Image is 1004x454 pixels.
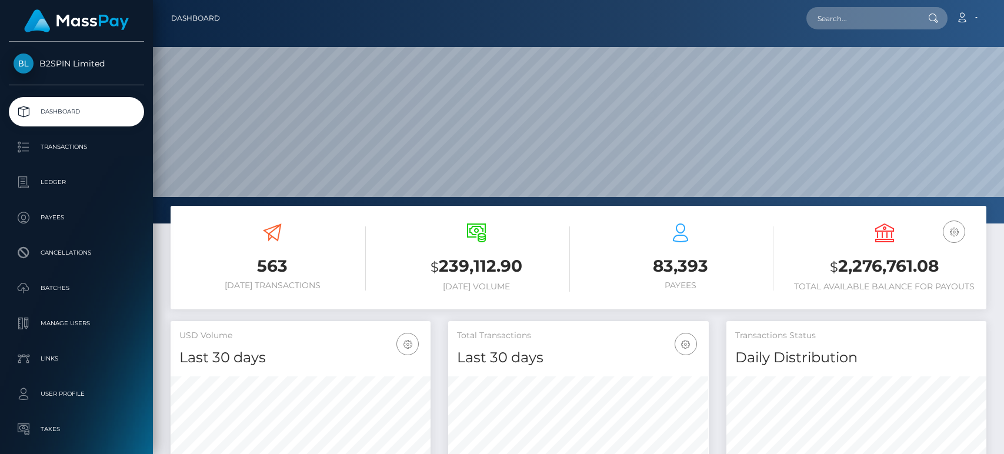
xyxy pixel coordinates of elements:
[383,255,570,279] h3: 239,112.90
[14,209,139,226] p: Payees
[9,58,144,69] span: B2SPIN Limited
[14,279,139,297] p: Batches
[806,7,917,29] input: Search...
[735,348,978,368] h4: Daily Distribution
[24,9,129,32] img: MassPay Logo
[179,255,366,278] h3: 563
[179,330,422,342] h5: USD Volume
[9,132,144,162] a: Transactions
[179,348,422,368] h4: Last 30 days
[14,315,139,332] p: Manage Users
[9,309,144,338] a: Manage Users
[9,273,144,303] a: Batches
[457,348,699,368] h4: Last 30 days
[14,103,139,121] p: Dashboard
[14,385,139,403] p: User Profile
[14,138,139,156] p: Transactions
[9,238,144,268] a: Cancellations
[588,255,774,278] h3: 83,393
[791,282,978,292] h6: Total Available Balance for Payouts
[9,168,144,197] a: Ledger
[457,330,699,342] h5: Total Transactions
[588,281,774,291] h6: Payees
[383,282,570,292] h6: [DATE] Volume
[9,415,144,444] a: Taxes
[14,173,139,191] p: Ledger
[179,281,366,291] h6: [DATE] Transactions
[431,259,439,275] small: $
[9,379,144,409] a: User Profile
[14,54,34,74] img: B2SPIN Limited
[735,330,978,342] h5: Transactions Status
[791,255,978,279] h3: 2,276,761.08
[9,344,144,373] a: Links
[14,350,139,368] p: Links
[171,6,220,31] a: Dashboard
[14,244,139,262] p: Cancellations
[830,259,838,275] small: $
[14,420,139,438] p: Taxes
[9,203,144,232] a: Payees
[9,97,144,126] a: Dashboard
